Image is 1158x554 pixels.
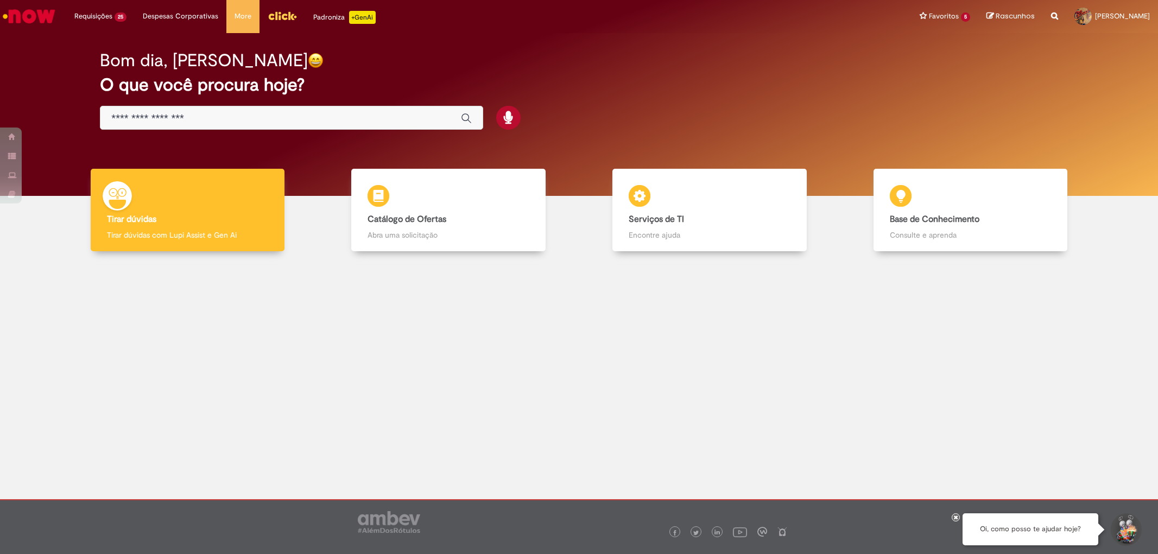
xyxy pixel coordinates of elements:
a: Serviços de TI Encontre ajuda [579,169,840,252]
span: 5 [961,12,970,22]
span: [PERSON_NAME] [1095,11,1150,21]
p: +GenAi [349,11,376,24]
span: More [235,11,251,22]
img: logo_footer_twitter.png [693,530,699,536]
img: logo_footer_linkedin.png [714,530,720,536]
p: Tirar dúvidas com Lupi Assist e Gen Ai [107,230,268,240]
img: logo_footer_naosei.png [777,527,787,537]
img: happy-face.png [308,53,324,68]
h2: O que você procura hoje? [100,75,1058,94]
img: logo_footer_youtube.png [733,525,747,539]
img: logo_footer_ambev_rotulo_gray.png [358,511,420,533]
a: Catálogo de Ofertas Abra uma solicitação [318,169,579,252]
span: 25 [115,12,126,22]
span: Requisições [74,11,112,22]
b: Tirar dúvidas [107,214,156,225]
p: Encontre ajuda [629,230,790,240]
a: Rascunhos [986,11,1035,22]
div: Oi, como posso te ajudar hoje? [963,513,1098,545]
span: Despesas Corporativas [143,11,218,22]
img: logo_footer_facebook.png [672,530,678,536]
h2: Bom dia, [PERSON_NAME] [100,51,308,70]
b: Base de Conhecimento [890,214,979,225]
b: Catálogo de Ofertas [368,214,446,225]
p: Consulte e aprenda [890,230,1051,240]
a: Base de Conhecimento Consulte e aprenda [840,169,1101,252]
img: ServiceNow [1,5,57,27]
img: logo_footer_workplace.png [757,527,767,537]
b: Serviços de TI [629,214,684,225]
div: Padroniza [313,11,376,24]
a: Tirar dúvidas Tirar dúvidas com Lupi Assist e Gen Ai [57,169,318,252]
button: Iniciar Conversa de Suporte [1109,513,1142,546]
span: Favoritos [929,11,959,22]
img: click_logo_yellow_360x200.png [268,8,297,24]
p: Abra uma solicitação [368,230,529,240]
span: Rascunhos [996,11,1035,21]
